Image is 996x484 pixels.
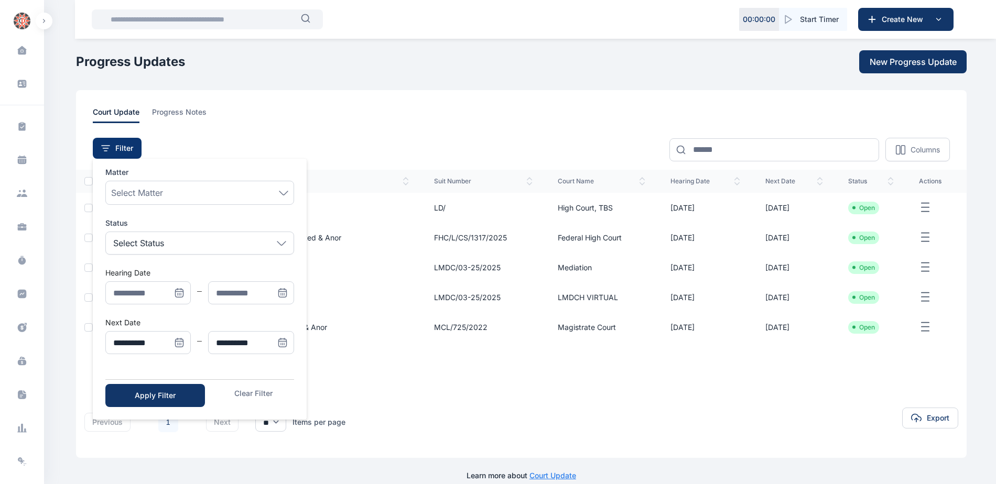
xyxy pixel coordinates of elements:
td: LMDC/03-25/2025 [421,252,545,282]
li: Open [852,323,875,332]
td: [DATE] [658,252,753,282]
button: next [206,413,239,432]
td: High Court, TBS [545,193,658,223]
span: court update [93,107,139,123]
div: Apply Filter [122,390,188,401]
li: Open [852,204,875,212]
label: Hearing Date [105,268,150,277]
a: 1 [158,412,178,432]
td: [DATE] [753,252,836,282]
td: [DATE] [753,223,836,252]
td: [DATE] [658,312,753,342]
span: next date [765,177,823,185]
span: suit number [434,177,533,185]
td: Federal High Court [545,223,658,252]
li: Open [852,293,875,302]
a: Court Update [529,471,576,480]
td: [DATE] [658,193,753,223]
td: [DATE] [753,312,836,342]
button: Start Timer [779,8,847,31]
button: Export [902,408,958,428]
td: [DATE] [753,282,836,312]
span: status [848,177,894,185]
span: actions [919,177,954,185]
span: court name [558,177,645,185]
p: 00 : 00 : 00 [743,14,775,25]
label: Status [105,218,294,228]
td: [DATE] [658,282,753,312]
span: Create New [878,14,932,25]
li: Open [852,234,875,242]
td: FHC/L/CS/1317/2025 [421,223,545,252]
p: Select Status [113,237,164,249]
a: court update [93,107,152,123]
td: [DATE] [658,223,753,252]
ul: Menu [93,159,307,420]
li: 上一页 [139,415,154,430]
span: progress notes [152,107,207,123]
button: Apply Filter [105,384,205,407]
span: hearing date [670,177,740,185]
button: Filter [93,138,142,159]
h1: Progress Updates [76,53,185,70]
label: Next Date [105,318,140,327]
span: Select Matter [111,186,163,199]
li: 下一页 [183,415,198,430]
li: 1 [158,412,179,433]
button: Create New [858,8,954,31]
td: Mediation [545,252,658,282]
p: Learn more about [467,470,576,481]
span: New Progress Update [870,56,957,68]
div: Items per page [293,417,345,427]
span: Export [927,413,949,423]
button: previous [84,413,131,432]
p: Columns [911,145,940,155]
span: Start Timer [800,14,839,25]
span: Filter [115,143,133,153]
td: LMDCH VIRTUAL [545,282,658,312]
td: LD/ [421,193,545,223]
button: Clear Filter [213,388,294,399]
a: progress notes [152,107,219,123]
td: Magistrate Court [545,312,658,342]
td: [DATE] [753,193,836,223]
button: New Progress Update [859,50,967,73]
td: LMDC/03-25/2025 [421,282,545,312]
button: Columns [885,138,950,161]
span: Matter [105,167,128,178]
td: MCL/725/2022 [421,312,545,342]
li: Open [852,263,875,272]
